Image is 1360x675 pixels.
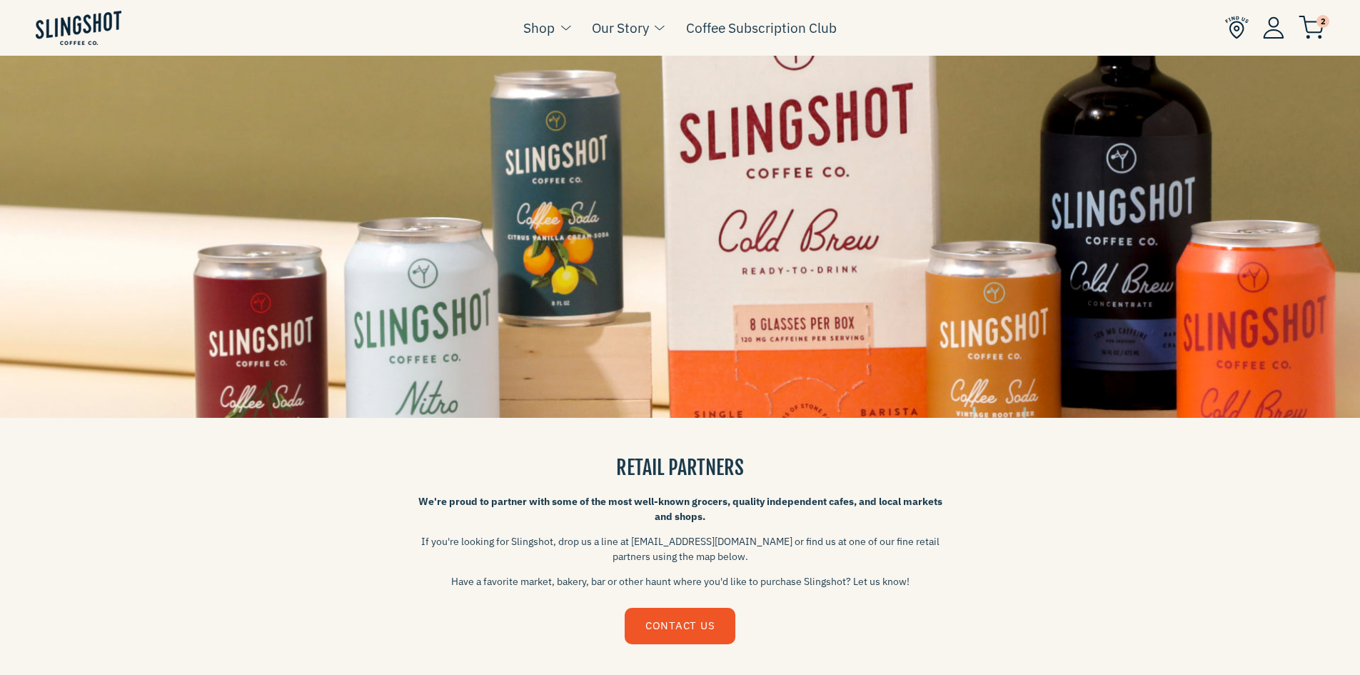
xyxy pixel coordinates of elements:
p: If you're looking for Slingshot, drop us a line at [EMAIL_ADDRESS][DOMAIN_NAME] or find us at one... [416,534,945,564]
p: Have a favorite market, bakery, bar or other haunt where you'd like to purchase Slingshot? Let us... [416,574,945,589]
a: CONTACT US [625,608,735,644]
img: Find Us [1225,16,1249,39]
a: Coffee Subscription Club [686,17,837,39]
span: 2 [1316,15,1329,28]
a: Shop [523,17,555,39]
img: cart [1299,16,1324,39]
h3: RETAIL PARTNERS [416,454,945,481]
img: Account [1263,16,1284,39]
a: 2 [1299,19,1324,36]
a: Our Story [592,17,649,39]
strong: We're proud to partner with some of the most well-known grocers, quality independent cafes, and l... [418,495,942,523]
